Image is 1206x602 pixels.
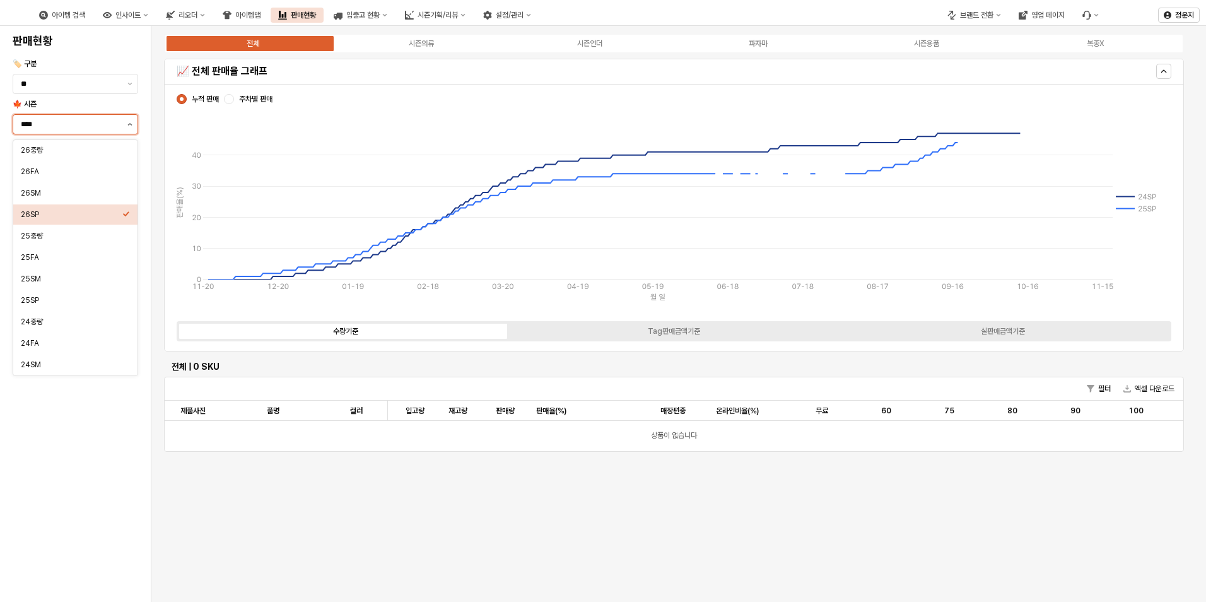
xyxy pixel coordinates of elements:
[838,326,1167,337] label: 실판매금액기준
[346,11,380,20] div: 입출고 현황
[406,406,424,416] span: 입고량
[21,295,122,305] div: 25SP
[1007,406,1017,416] span: 80
[940,8,1009,23] div: 브랜드 전환
[1128,406,1144,416] span: 100
[914,39,939,48] div: 시즌용품
[21,317,122,327] div: 24중량
[1156,64,1171,79] button: 숨기다
[1070,406,1080,416] span: 90
[326,8,395,23] div: 입출고 현황
[496,406,515,416] span: 판매량
[235,11,261,20] div: 아이템맵
[1031,11,1065,20] div: 영업 페이지
[115,11,141,20] div: 인사이트
[13,59,37,68] span: 🏷️ 구분
[749,39,768,48] div: 파자마
[1135,382,1174,395] font: 엑셀 다운로드
[21,188,122,198] div: 26SM
[843,38,1011,49] label: 시즌용품
[122,115,138,134] button: 제안 사항 표시
[716,406,759,416] span: 온라인비율(%)
[291,11,316,20] div: 판매현황
[32,8,93,23] div: 아이템 검색
[1011,38,1180,49] label: 복종X
[52,11,85,20] div: 아이템 검색
[158,8,213,23] div: 리오더
[337,38,505,49] label: 시즌의류
[648,327,700,336] div: Tag판매금액기준
[21,231,122,241] div: 25중량
[1075,8,1106,23] div: 메뉴 항목 6
[267,406,279,416] span: 품명
[816,406,828,416] span: 무료
[333,327,358,336] div: 수량기준
[1087,39,1104,48] div: 복종X
[271,8,324,23] div: 판매현황
[448,406,467,416] span: 재고량
[881,406,891,416] span: 60
[674,38,843,49] label: 파자마
[536,406,566,416] span: 판매율(%)
[505,38,674,49] label: 시즌언더
[13,100,37,109] span: 🍁 시즌
[981,327,1025,336] div: 실판매금액기준
[177,65,920,78] h5: 📈 전체 판매율 그래프
[21,274,122,284] div: 25SM
[179,11,197,20] div: 리오더
[168,38,337,49] label: 전체
[960,11,993,20] div: 브랜드 전환
[660,406,686,416] span: 매장편중
[21,252,122,263] div: 25FA
[1098,382,1111,395] font: 필터
[418,11,458,20] div: 시즌기획/리뷰
[239,94,272,104] span: 주차별 판매
[496,11,524,20] div: 설정/관리
[247,39,259,48] div: 전체
[1011,8,1072,23] div: 영업 페이지
[13,35,138,47] h4: 판매현황
[510,326,838,337] label: Tag판매금액기준
[21,167,122,177] div: 26FA
[397,8,473,23] div: 시즌기획/리뷰
[122,74,138,93] button: 제안 사항 표시
[476,8,539,23] div: 설정/관리
[1175,10,1194,20] p: 정운지
[165,421,1183,451] div: 상품이 없습니다
[350,406,363,416] span: 컬러
[21,145,122,155] div: 26중량
[180,406,206,416] span: 제품사진
[21,338,122,348] div: 24FA
[192,94,219,104] span: 누적 판매
[409,39,434,48] div: 시즌의류
[21,210,122,220] div: 26SP
[21,360,122,370] div: 24SM
[151,26,1206,602] main: 앱 프레임
[577,39,602,48] div: 시즌언더
[944,406,954,416] span: 75
[95,8,156,23] div: 인사이트
[181,326,510,337] label: 수량기준
[215,8,268,23] div: 아이템맵
[172,361,1176,372] h6: 전체 | 0 SKU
